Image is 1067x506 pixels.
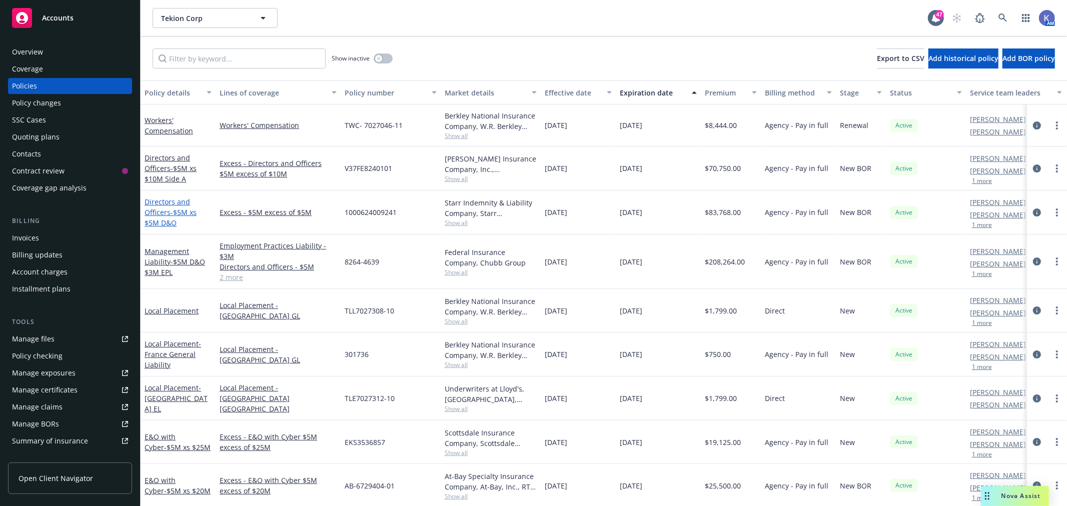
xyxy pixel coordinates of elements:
span: 301736 [345,349,369,359]
div: Contacts [12,146,41,162]
a: more [1051,479,1063,491]
div: Overview [12,44,43,60]
span: V37FE8240101 [345,163,392,173]
a: more [1051,392,1063,404]
button: Add BOR policy [1002,48,1055,68]
span: [DATE] [620,393,642,403]
a: circleInformation [1031,162,1043,174]
a: [PERSON_NAME] [970,482,1026,493]
a: Management Liability [145,246,205,277]
a: Manage claims [8,399,132,415]
span: - $5M xs $25M [164,442,211,452]
button: Premium [701,80,761,104]
a: [PERSON_NAME] [970,114,1026,124]
a: [PERSON_NAME] [970,258,1026,269]
a: Local Placement [145,339,201,369]
div: Federal Insurance Company, Chubb Group [445,247,537,268]
span: [DATE] [545,207,567,217]
a: Local Placement [145,306,199,315]
div: Coverage gap analysis [12,180,87,196]
a: Accounts [8,4,132,32]
span: $70,750.00 [705,163,741,173]
span: Show all [445,268,537,276]
a: circleInformation [1031,436,1043,448]
a: circleInformation [1031,392,1043,404]
a: [PERSON_NAME] [970,295,1026,305]
a: more [1051,304,1063,316]
a: circleInformation [1031,479,1043,491]
span: Show all [445,360,537,369]
a: Workers' Compensation [220,120,337,130]
div: Manage BORs [12,416,59,432]
span: New [840,437,855,447]
span: [DATE] [545,120,567,130]
a: [PERSON_NAME] [970,470,1026,480]
button: 1 more [972,495,992,501]
span: Accounts [42,14,74,22]
div: [PERSON_NAME] Insurance Company, Inc., [PERSON_NAME] Group [445,153,537,174]
div: Premium [705,87,746,98]
span: Show all [445,317,537,325]
span: Agency - Pay in full [765,207,828,217]
button: 1 more [972,364,992,370]
a: [PERSON_NAME] [970,399,1026,410]
a: Workers' Compensation [145,115,193,135]
div: Berkley National Insurance Company, W.R. Berkley Corporation [445,110,537,131]
a: Local Placement [145,383,208,413]
span: Agency - Pay in full [765,437,828,447]
span: [DATE] [620,207,642,217]
span: - $5M D&O $3M EPL [145,257,205,277]
a: Summary of insurance [8,433,132,449]
span: New BOR [840,163,871,173]
a: 2 more [220,272,337,282]
button: Policy details [141,80,216,104]
button: 1 more [972,451,992,457]
button: Effective date [541,80,616,104]
span: Export to CSV [877,53,924,63]
div: Underwriters at Lloyd's, [GEOGRAPHIC_DATA], [PERSON_NAME] of [GEOGRAPHIC_DATA], Berkley Technolog... [445,383,537,404]
a: [PERSON_NAME] [970,387,1026,397]
a: E&O with Cyber [145,475,211,495]
div: At-Bay Specialty Insurance Company, At-Bay, Inc., RT Specialty Insurance Services, LLC (RSG Speci... [445,471,537,492]
span: $1,799.00 [705,393,737,403]
button: Service team leaders [966,80,1066,104]
a: Policy changes [8,95,132,111]
span: Add BOR policy [1002,53,1055,63]
a: circleInformation [1031,206,1043,218]
a: circleInformation [1031,348,1043,360]
a: [PERSON_NAME] [970,426,1026,437]
button: 1 more [972,222,992,228]
span: AB-6729404-01 [345,480,395,491]
span: - France General Liability [145,339,201,369]
span: Agency - Pay in full [765,256,828,267]
button: Export to CSV [877,48,924,68]
span: [DATE] [620,437,642,447]
div: 47 [935,10,944,19]
span: Active [894,394,914,403]
a: Policies [8,78,132,94]
a: [PERSON_NAME] [970,351,1026,362]
span: [DATE] [620,120,642,130]
span: New BOR [840,256,871,267]
span: - $5M xs $5M D&O [145,207,197,227]
span: TWC- 7027046-11 [345,120,403,130]
span: Direct [765,393,785,403]
span: Active [894,306,914,315]
a: Excess - Directors and Officers $5M excess of $10M [220,158,337,179]
span: 1000624009241 [345,207,397,217]
button: Expiration date [616,80,701,104]
a: E&O with Cyber [145,432,211,452]
a: Policy checking [8,348,132,364]
span: New [840,349,855,359]
a: Contacts [8,146,132,162]
a: more [1051,206,1063,218]
span: [DATE] [620,305,642,316]
div: Account charges [12,264,68,280]
a: Quoting plans [8,129,132,145]
span: Renewal [840,120,868,130]
div: Status [890,87,951,98]
a: Account charges [8,264,132,280]
span: Active [894,121,914,130]
span: New BOR [840,480,871,491]
a: Search [993,8,1013,28]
